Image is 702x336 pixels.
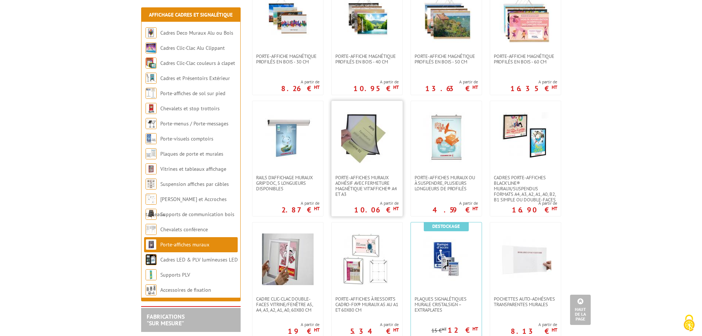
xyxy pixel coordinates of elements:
sup: HT [314,327,319,333]
img: Cadres LED & PLV lumineuses LED [146,254,157,265]
sup: HT [552,84,557,90]
span: Pochettes auto-adhésives transparentes murales [494,296,557,307]
a: PORTE-AFFICHE MAGNÉTIQUE PROFILÉS EN BOIS - 30 cm [252,53,323,65]
p: 8.26 € [281,86,319,91]
a: FABRICATIONS"Sur Mesure" [147,313,185,327]
sup: HT [472,205,478,212]
a: Cadres porte-affiches Black’Line® muraux/suspendus Formats A4, A3, A2, A1, A0, B2, B1 simple ou d... [490,175,561,202]
p: 19 € [288,329,319,333]
img: Porte-menus / Porte-messages [146,118,157,129]
b: Destockage [432,223,460,229]
a: Cadre clic-clac double-faces vitrine/fenêtre A5, A4, A3, A2, A1, A0, 60x80 cm [252,296,323,313]
a: Plaques signalétiques murale CristalSign – extraplates [411,296,482,313]
a: Supports PLV [160,271,190,278]
span: PORTE-AFFICHE MAGNÉTIQUE PROFILÉS EN BOIS - 60 cm [494,53,557,65]
img: Porte-affiches muraux adhésif avec fermeture magnétique VIT’AFFICHE® A4 et A3 [341,112,393,164]
p: 16.90 € [512,208,557,212]
p: 4.59 € [433,208,478,212]
img: Cookies (fenêtre modale) [680,314,698,332]
sup: HT [393,84,399,90]
span: Cadres porte-affiches Black’Line® muraux/suspendus Formats A4, A3, A2, A1, A0, B2, B1 simple ou d... [494,175,557,202]
span: A partir de [354,200,399,206]
span: Porte-affiches à ressorts Cadro-Fix® muraux A5 au A1 et 60x80 cm [335,296,399,313]
p: 8.13 € [511,329,557,333]
a: Porte-affiches à ressorts Cadro-Fix® muraux A5 au A1 et 60x80 cm [332,296,402,313]
sup: HT [393,327,399,333]
img: Porte-affiches à ressorts Cadro-Fix® muraux A5 au A1 et 60x80 cm [341,233,393,285]
a: Accessoires de fixation [160,287,211,293]
img: Chevalets et stop trottoirs [146,103,157,114]
img: Cadres et Présentoirs Extérieur [146,73,157,84]
img: Cimaises et Accroches tableaux [146,194,157,205]
span: A partir de [353,79,399,85]
a: Porte-visuels comptoirs [160,135,213,142]
img: Supports PLV [146,269,157,280]
a: Pochettes auto-adhésives transparentes murales [490,296,561,307]
a: Chevalets conférence [160,226,208,233]
sup: HT [314,205,319,212]
p: 5.34 € [350,329,399,333]
span: A partir de [512,200,557,206]
a: PORTE-AFFICHE MAGNÉTIQUE PROFILÉS EN BOIS - 40 cm [332,53,402,65]
img: Rails d'affichage muraux Grip'Doc, 5 longueurs disponibles [262,112,314,164]
p: 12 € [448,328,478,332]
img: Suspension affiches par câbles [146,179,157,190]
img: Cadre clic-clac double-faces vitrine/fenêtre A5, A4, A3, A2, A1, A0, 60x80 cm [262,233,314,285]
a: PORTE-AFFICHE MAGNÉTIQUE PROFILÉS EN BOIS - 50 cm [411,53,482,65]
span: A partir de [511,322,557,328]
span: A partir de [350,322,399,328]
span: A partir de [281,79,319,85]
a: Porte-affiches muraux ou à suspendre, plusieurs longueurs de profilés [411,175,482,191]
a: Cadres Clic-Clac couleurs à clapet [160,60,235,66]
sup: HT [472,84,478,90]
img: Cadres Clic-Clac couleurs à clapet [146,58,157,69]
img: Pochettes auto-adhésives transparentes murales [500,233,551,285]
sup: HT [552,327,557,333]
img: Cadres porte-affiches Black’Line® muraux/suspendus Formats A4, A3, A2, A1, A0, B2, B1 simple ou d... [500,112,551,164]
span: PORTE-AFFICHE MAGNÉTIQUE PROFILÉS EN BOIS - 50 cm [415,53,478,65]
button: Cookies (fenêtre modale) [676,311,702,336]
img: Porte-visuels comptoirs [146,133,157,144]
img: Porte-affiches muraux [146,239,157,250]
a: Cadres Clic-Clac Alu Clippant [160,45,225,51]
img: Plaques de porte et murales [146,148,157,159]
a: Haut de la page [570,295,591,325]
p: 10.06 € [354,208,399,212]
a: Porte-menus / Porte-messages [160,120,228,127]
span: PORTE-AFFICHE MAGNÉTIQUE PROFILÉS EN BOIS - 30 cm [256,53,319,65]
img: Porte-affiches de sol sur pied [146,88,157,99]
span: PORTE-AFFICHE MAGNÉTIQUE PROFILÉS EN BOIS - 40 cm [335,53,399,65]
p: 2.87 € [282,208,319,212]
span: Plaques signalétiques murale CristalSign – extraplates [415,296,478,313]
sup: HT [552,205,557,212]
img: Chevalets conférence [146,224,157,235]
p: 16.35 € [510,86,557,91]
img: Vitrines et tableaux affichage [146,163,157,174]
img: Plaques signalétiques murale CristalSign – extraplates [420,233,472,285]
a: Cadres LED & PLV lumineuses LED [160,256,238,263]
a: Vitrines et tableaux affichage [160,166,226,172]
a: Plaques de porte et murales [160,150,223,157]
p: 10.95 € [353,86,399,91]
span: A partir de [282,200,319,206]
img: Cadres Clic-Clac Alu Clippant [146,42,157,53]
a: Cadres Deco Muraux Alu ou Bois [160,30,233,36]
p: 13.63 € [425,86,478,91]
a: [PERSON_NAME] et Accroches tableaux [146,196,227,218]
img: Porte-affiches muraux ou à suspendre, plusieurs longueurs de profilés [420,112,472,164]
span: Porte-affiches muraux adhésif avec fermeture magnétique VIT’AFFICHE® A4 et A3 [335,175,399,197]
a: Porte-affiches muraux adhésif avec fermeture magnétique VIT’AFFICHE® A4 et A3 [332,175,402,197]
p: 15 € [432,328,447,333]
span: A partir de [433,200,478,206]
a: Rails d'affichage muraux Grip'Doc, 5 longueurs disponibles [252,175,323,191]
a: Porte-affiches de sol sur pied [160,90,225,97]
sup: HT [472,326,478,332]
a: PORTE-AFFICHE MAGNÉTIQUE PROFILÉS EN BOIS - 60 cm [490,53,561,65]
a: Chevalets et stop trottoirs [160,105,220,112]
sup: HT [442,326,447,332]
a: Affichage Cadres et Signalétique [149,11,233,18]
sup: HT [314,84,319,90]
span: A partir de [288,322,319,328]
span: Rails d'affichage muraux Grip'Doc, 5 longueurs disponibles [256,175,319,191]
a: Cadres et Présentoirs Extérieur [160,75,230,82]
